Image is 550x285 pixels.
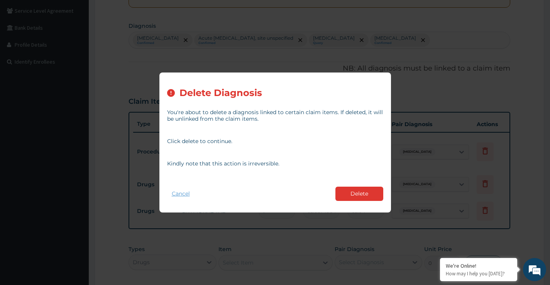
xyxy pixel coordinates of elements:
[40,43,130,53] div: Chat with us now
[179,88,262,98] h2: Delete Diagnosis
[127,4,145,22] div: Minimize live chat window
[167,109,383,122] p: You're about to delete a diagnosis linked to certain claim items. If deleted, it will be unlinked...
[45,90,107,168] span: We're online!
[167,188,195,199] button: Cancel
[446,270,511,277] p: How may I help you today?
[14,39,31,58] img: d_794563401_company_1708531726252_794563401
[4,197,147,224] textarea: Type your message and hit 'Enter'
[167,138,383,145] p: Click delete to continue.
[335,187,383,201] button: Delete
[446,262,511,269] div: We're Online!
[167,160,383,167] p: Kindly note that this action is irreversible.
